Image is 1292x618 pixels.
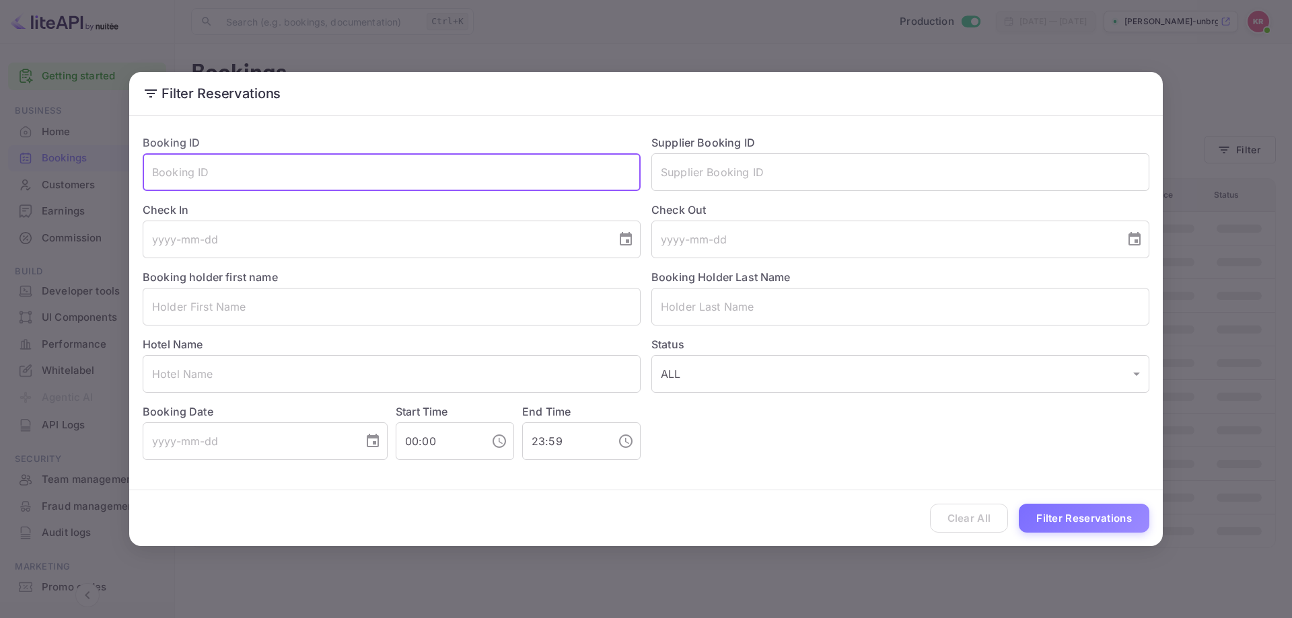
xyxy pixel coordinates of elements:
[143,338,203,351] label: Hotel Name
[143,422,354,460] input: yyyy-mm-dd
[612,428,639,455] button: Choose time, selected time is 11:59 PM
[486,428,513,455] button: Choose time, selected time is 12:00 AM
[143,403,388,420] label: Booking Date
[1121,226,1148,253] button: Choose date
[651,221,1116,258] input: yyyy-mm-dd
[396,405,448,418] label: Start Time
[522,422,607,460] input: hh:mm
[396,422,480,460] input: hh:mm
[1019,504,1149,533] button: Filter Reservations
[359,428,386,455] button: Choose date
[651,288,1149,325] input: Holder Last Name
[651,355,1149,393] div: ALL
[143,136,201,149] label: Booking ID
[651,153,1149,191] input: Supplier Booking ID
[143,221,607,258] input: yyyy-mm-dd
[612,226,639,253] button: Choose date
[651,202,1149,218] label: Check Out
[143,270,278,284] label: Booking holder first name
[522,405,571,418] label: End Time
[143,153,641,191] input: Booking ID
[651,136,755,149] label: Supplier Booking ID
[651,270,791,284] label: Booking Holder Last Name
[143,288,641,325] input: Holder First Name
[143,355,641,393] input: Hotel Name
[143,202,641,218] label: Check In
[651,336,1149,352] label: Status
[129,72,1163,115] h2: Filter Reservations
